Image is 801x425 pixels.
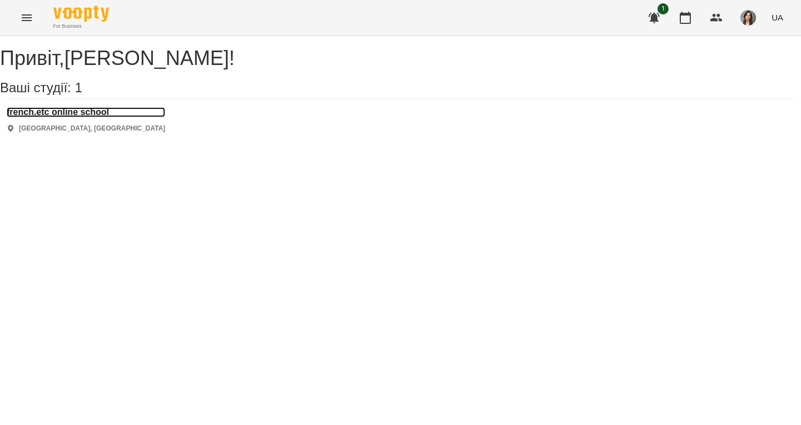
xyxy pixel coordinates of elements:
p: [GEOGRAPHIC_DATA], [GEOGRAPHIC_DATA] [19,124,165,133]
button: Menu [13,4,40,31]
img: Voopty Logo [53,6,109,22]
span: 1 [75,80,82,95]
img: b4b2e5f79f680e558d085f26e0f4a95b.jpg [740,10,756,26]
a: french.etc online school [7,107,165,117]
span: UA [772,12,783,23]
span: 1 [657,3,669,14]
span: For Business [53,23,109,30]
button: UA [767,7,788,28]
